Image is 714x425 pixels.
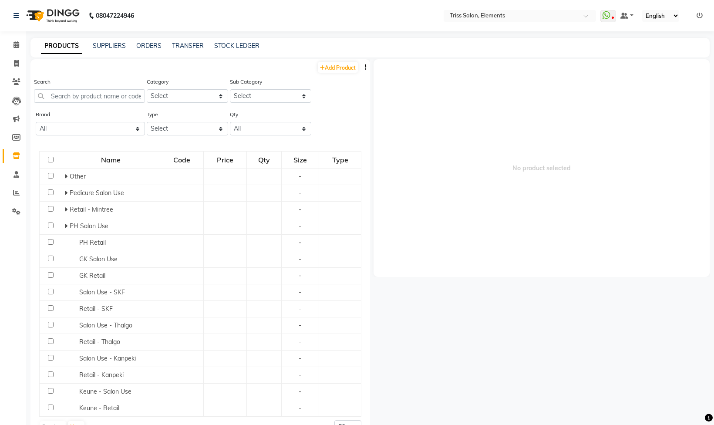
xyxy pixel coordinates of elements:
a: SUPPLIERS [93,42,126,50]
span: - [299,239,301,246]
label: Sub Category [230,78,262,86]
span: Keune - Retail [79,404,119,412]
span: Salon Use - Thalgo [79,321,132,329]
a: ORDERS [136,42,162,50]
span: No product selected [374,59,710,277]
label: Brand [36,111,50,118]
label: Qty [230,111,238,118]
input: Search by product name or code [34,89,145,103]
a: STOCK LEDGER [214,42,259,50]
span: Keune - Salon Use [79,388,131,395]
label: Category [147,78,168,86]
span: Pedicure Salon Use [70,189,124,197]
span: - [299,288,301,296]
b: 08047224946 [96,3,134,28]
span: PH Retail [79,239,106,246]
span: - [299,206,301,213]
div: Code [161,152,203,168]
span: - [299,255,301,263]
div: Name [63,152,159,168]
div: Price [204,152,246,168]
span: Retail - Thalgo [79,338,120,346]
span: - [299,189,301,197]
span: - [299,388,301,395]
span: - [299,354,301,362]
span: - [299,305,301,313]
span: PH Salon Use [70,222,108,230]
a: Add Product [318,62,358,73]
span: Retail - Mintree [70,206,113,213]
span: Expand Row [64,172,70,180]
a: PRODUCTS [41,38,82,54]
span: Expand Row [64,206,70,213]
span: Salon Use - Kanpeki [79,354,136,362]
span: - [299,222,301,230]
span: Retail - SKF [79,305,113,313]
span: Salon Use - SKF [79,288,125,296]
span: - [299,272,301,280]
div: Qty [247,152,281,168]
label: Type [147,111,158,118]
span: - [299,172,301,180]
span: GK Retail [79,272,105,280]
span: GK Salon Use [79,255,118,263]
span: Expand Row [64,222,70,230]
span: Other [70,172,86,180]
span: - [299,404,301,412]
a: TRANSFER [172,42,204,50]
img: logo [22,3,82,28]
span: - [299,371,301,379]
div: Size [282,152,319,168]
span: - [299,338,301,346]
label: Search [34,78,51,86]
span: Expand Row [64,189,70,197]
div: Type [320,152,360,168]
span: Retail - Kanpeki [79,371,124,379]
span: - [299,321,301,329]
